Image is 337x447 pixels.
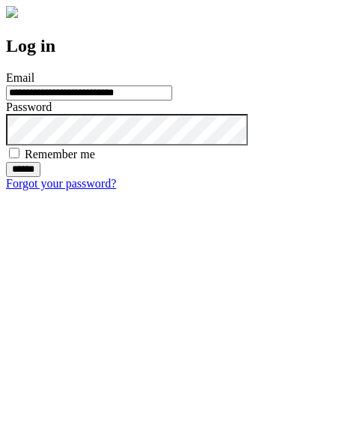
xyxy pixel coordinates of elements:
img: logo-4e3dc11c47720685a147b03b5a06dd966a58ff35d612b21f08c02c0306f2b779.png [6,6,18,18]
label: Password [6,100,52,113]
label: Remember me [25,148,95,160]
h2: Log in [6,36,331,56]
label: Email [6,71,34,84]
a: Forgot your password? [6,177,116,190]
